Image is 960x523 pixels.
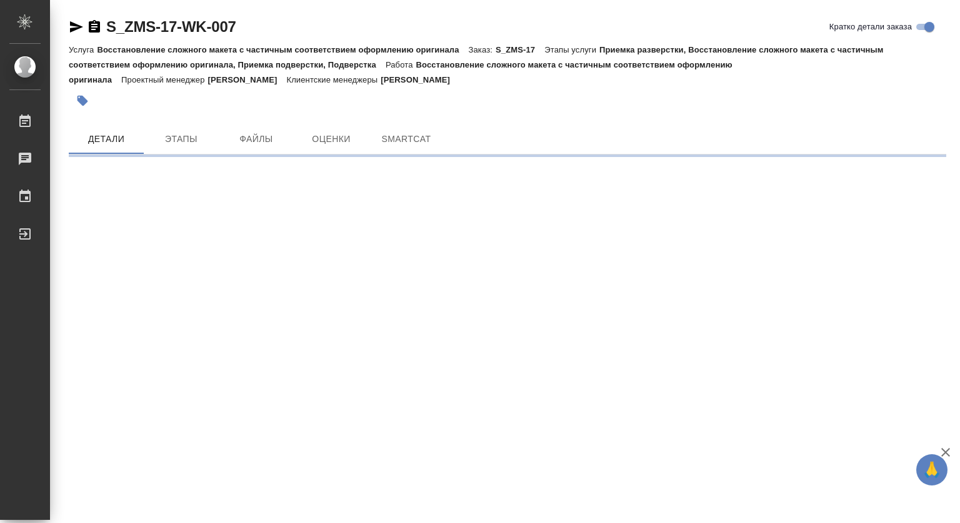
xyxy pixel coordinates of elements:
[226,131,286,147] span: Файлы
[69,87,96,114] button: Добавить тэг
[121,75,207,84] p: Проектный менеджер
[544,45,599,54] p: Этапы услуги
[921,457,942,483] span: 🙏
[496,45,544,54] p: S_ZMS-17
[151,131,211,147] span: Этапы
[381,75,459,84] p: [PERSON_NAME]
[469,45,496,54] p: Заказ:
[69,19,84,34] button: Скопировать ссылку для ЯМессенджера
[208,75,287,84] p: [PERSON_NAME]
[301,131,361,147] span: Оценки
[376,131,436,147] span: SmartCat
[829,21,912,33] span: Кратко детали заказа
[106,18,236,35] a: S_ZMS-17-WK-007
[69,45,97,54] p: Услуга
[87,19,102,34] button: Скопировать ссылку
[286,75,381,84] p: Клиентские менеджеры
[386,60,416,69] p: Работа
[916,454,947,485] button: 🙏
[97,45,468,54] p: Восстановление сложного макета с частичным соответствием оформлению оригинала
[76,131,136,147] span: Детали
